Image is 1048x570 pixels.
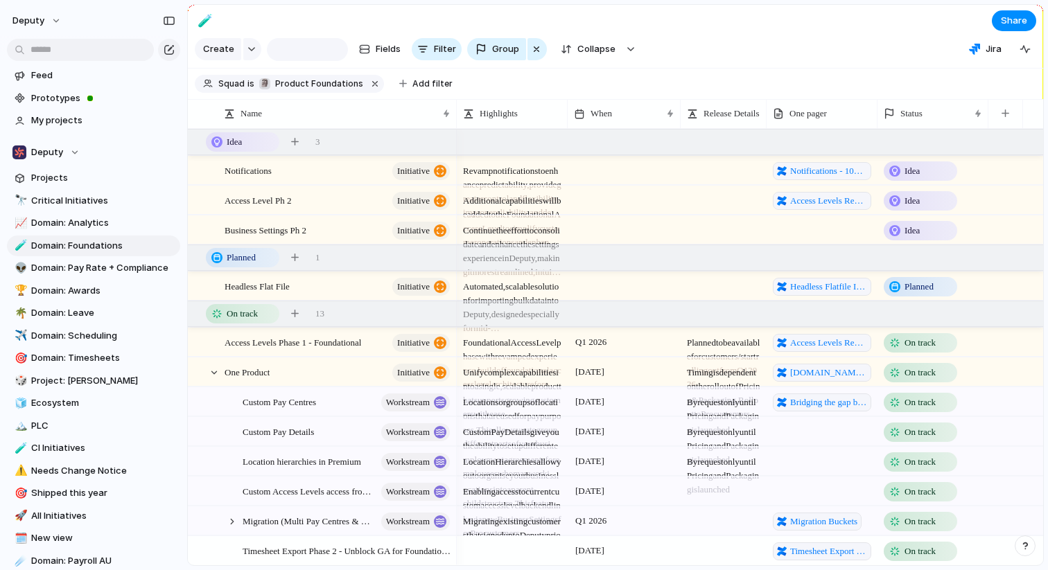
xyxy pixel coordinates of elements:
[12,216,26,230] button: 📈
[492,42,519,56] span: Group
[15,553,24,569] div: ☄️
[12,194,26,208] button: 🔭
[241,107,262,121] span: Name
[905,336,936,350] span: On track
[198,11,213,30] div: 🧪
[31,261,175,275] span: Domain: Pay Rate + Compliance
[900,107,923,121] span: Status
[353,38,406,60] button: Fields
[397,161,430,181] span: initiative
[552,38,622,60] button: Collapse
[12,396,26,410] button: 🧊
[376,42,401,56] span: Fields
[31,509,175,523] span: All Initiatives
[905,485,936,499] span: On track
[467,38,526,60] button: Group
[457,157,567,220] span: Revamp notifications to enhance predictability, provide greater control and flexibility, improve ...
[681,358,766,421] span: Timing is dependent on the roll out of Pricing & Packaging. Roll out to Pro customers
[245,76,257,91] button: is
[386,482,430,501] span: workstream
[7,168,180,188] a: Projects
[392,364,450,382] button: initiative
[15,486,24,501] div: 🎯
[790,366,867,380] span: [DOMAIN_NAME][URL]
[397,277,430,296] span: initiative
[225,192,291,208] span: Access Level Ph 2
[225,278,290,294] span: Headless Flat File
[681,447,766,497] span: By request only until Pricing and Packaging is launched
[681,388,766,437] span: By request only until Pricing and Packaging is launched
[7,438,180,458] a: 🧪CI Initiatives
[12,329,26,343] button: ✈️
[31,145,63,159] span: Deputy
[15,418,24,434] div: 🏔️
[381,453,450,471] button: workstream
[905,395,936,409] span: On track
[15,373,24,389] div: 🎲
[243,483,377,499] span: Custom Access Levels access from Business Settings
[247,78,254,90] span: is
[790,395,867,409] span: Bridging the gap between enterprise and premium - Location Hierarchies Pay Centers and Export
[457,272,567,335] span: Automated, scalable solution for importing bulk data into Deputy, designed especially for mid-mar...
[392,222,450,240] button: initiative
[986,42,1002,56] span: Jira
[218,78,245,90] span: Squad
[7,506,180,526] div: 🚀All Initiatives
[31,171,175,185] span: Projects
[7,110,180,131] a: My projects
[7,326,180,346] div: ✈️Domain: Scheduling
[6,10,69,32] button: deputy
[397,363,430,382] span: initiative
[905,425,936,439] span: On track
[7,371,180,391] div: 🎲Project: [PERSON_NAME]
[7,65,180,86] a: Feed
[256,76,366,91] button: 🗿Product Foundations
[572,513,610,529] span: Q1 2026
[31,194,175,208] span: Critical Initiatives
[480,107,518,121] span: Highlights
[12,464,26,478] button: ⚠️
[31,351,175,365] span: Domain: Timesheets
[15,328,24,344] div: ✈️
[773,364,871,382] a: [DOMAIN_NAME][URL]
[7,142,180,163] button: Deputy
[397,191,430,211] span: initiative
[7,393,180,413] div: 🧊Ecosystem
[259,78,270,89] div: 🗿
[386,512,430,531] span: workstream
[7,88,180,109] a: Prototypes
[412,78,453,90] span: Add filter
[243,423,314,439] span: Custom Pay Details
[905,194,920,208] span: Idea
[572,393,608,410] span: [DATE]
[31,69,175,82] span: Feed
[7,258,180,278] a: 👽Domain: Pay Rate + Compliance
[227,307,258,321] span: On track
[7,190,180,211] div: 🔭Critical Initiatives
[392,334,450,352] button: initiative
[392,162,450,180] button: initiative
[12,284,26,298] button: 🏆
[7,235,180,256] div: 🧪Domain: Foundations
[577,42,615,56] span: Collapse
[227,251,256,265] span: Planned
[905,280,934,294] span: Planned
[7,280,180,301] div: 🏆Domain: Awards
[572,453,608,470] span: [DATE]
[905,366,936,380] span: On track
[572,483,608,499] span: [DATE]
[15,260,24,276] div: 👽
[681,328,766,391] span: Planned to be available for customers / start rolling out from Q1 2026.
[381,423,450,441] button: workstream
[773,393,871,411] a: Bridging the gap between enterprise and premium - Location Hierarchies Pay Centers and Export
[12,306,26,320] button: 🌴
[12,441,26,455] button: 🧪
[15,193,24,208] div: 🔭
[31,374,175,388] span: Project: [PERSON_NAME]
[15,440,24,456] div: 🧪
[15,283,24,299] div: 🏆
[790,280,867,294] span: Headless Flatfile Import
[7,416,180,436] a: 🏔️PLC
[12,374,26,388] button: 🎲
